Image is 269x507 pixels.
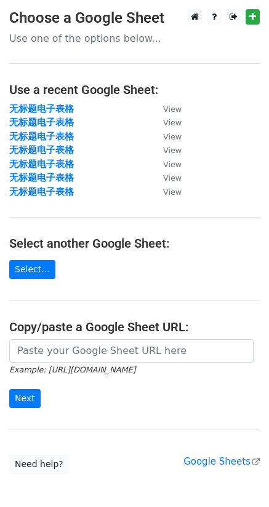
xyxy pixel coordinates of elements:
a: 无标题电子表格 [9,172,74,183]
h4: Select another Google Sheet: [9,236,260,251]
input: Paste your Google Sheet URL here [9,339,254,363]
a: 无标题电子表格 [9,159,74,170]
p: Use one of the options below... [9,32,260,45]
a: 无标题电子表格 [9,131,74,142]
a: View [151,103,182,114]
h4: Use a recent Google Sheet: [9,82,260,97]
a: View [151,117,182,128]
a: Google Sheets [183,456,260,467]
a: 无标题电子表格 [9,144,74,155]
a: Need help? [9,455,69,474]
small: Example: [URL][DOMAIN_NAME] [9,365,135,374]
small: View [163,146,182,155]
small: View [163,104,182,114]
h4: Copy/paste a Google Sheet URL: [9,320,260,334]
a: View [151,144,182,155]
small: View [163,173,182,183]
small: View [163,118,182,127]
a: Select... [9,260,55,279]
a: 无标题电子表格 [9,103,74,114]
a: 无标题电子表格 [9,117,74,128]
a: View [151,172,182,183]
small: View [163,160,182,169]
h3: Choose a Google Sheet [9,9,260,27]
a: View [151,186,182,197]
small: View [163,132,182,141]
input: Next [9,389,41,408]
a: View [151,159,182,170]
a: View [151,131,182,142]
small: View [163,187,182,197]
a: 无标题电子表格 [9,186,74,197]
